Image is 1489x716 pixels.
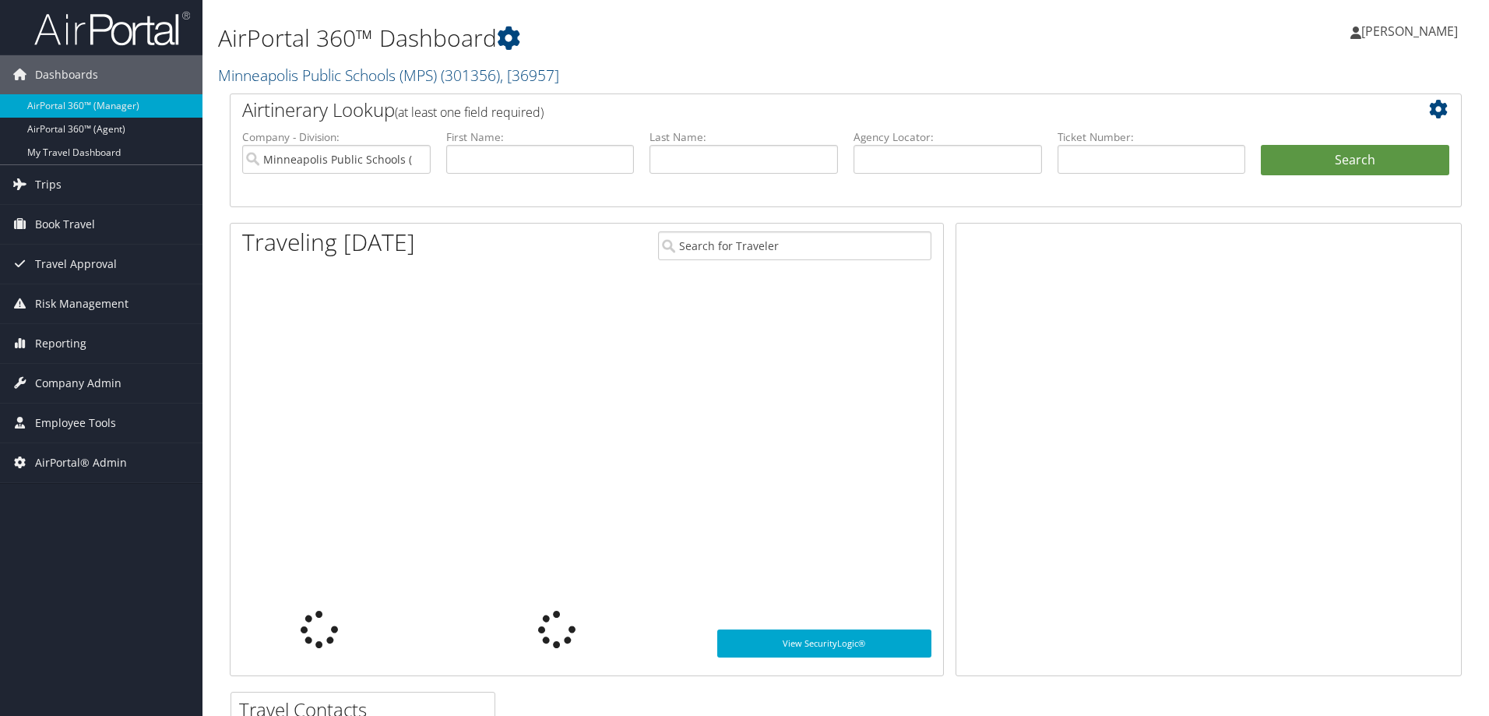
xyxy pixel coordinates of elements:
[218,65,559,86] a: Minneapolis Public Schools (MPS)
[35,245,117,284] span: Travel Approval
[242,97,1346,123] h2: Airtinerary Lookup
[35,284,128,323] span: Risk Management
[446,129,635,145] label: First Name:
[35,205,95,244] span: Book Travel
[1350,8,1473,55] a: [PERSON_NAME]
[35,324,86,363] span: Reporting
[242,226,415,259] h1: Traveling [DATE]
[854,129,1042,145] label: Agency Locator:
[218,22,1055,55] h1: AirPortal 360™ Dashboard
[34,10,190,47] img: airportal-logo.png
[35,404,116,443] span: Employee Tools
[658,231,931,260] input: Search for Traveler
[717,630,931,658] a: View SecurityLogic®
[35,443,127,482] span: AirPortal® Admin
[649,129,838,145] label: Last Name:
[35,55,98,94] span: Dashboards
[242,129,431,145] label: Company - Division:
[1058,129,1246,145] label: Ticket Number:
[441,65,500,86] span: ( 301356 )
[35,165,62,204] span: Trips
[1361,23,1458,40] span: [PERSON_NAME]
[500,65,559,86] span: , [ 36957 ]
[395,104,544,121] span: (at least one field required)
[35,364,121,403] span: Company Admin
[1261,145,1449,176] button: Search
